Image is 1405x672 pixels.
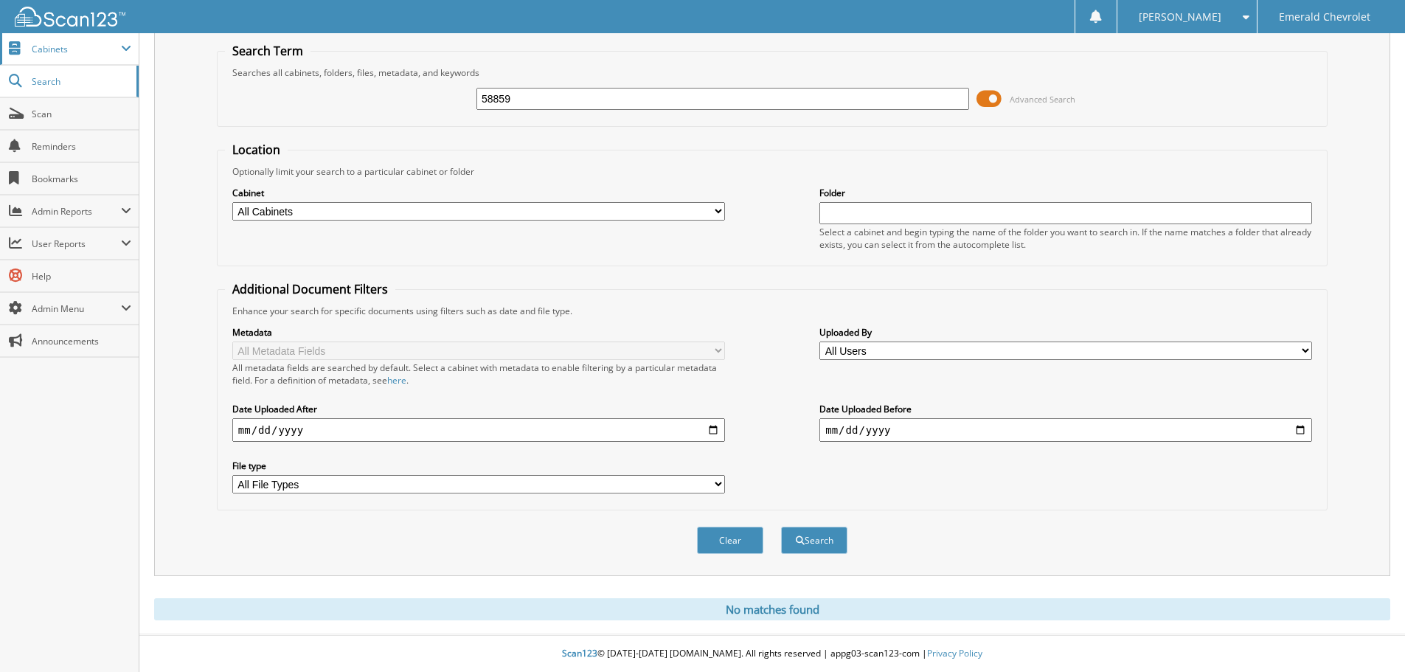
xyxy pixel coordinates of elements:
[819,418,1312,442] input: end
[232,460,725,472] label: File type
[697,527,763,554] button: Clear
[225,281,395,297] legend: Additional Document Filters
[32,43,121,55] span: Cabinets
[781,527,847,554] button: Search
[139,636,1405,672] div: © [DATE]-[DATE] [DOMAIN_NAME]. All rights reserved | appg03-scan123-com |
[232,418,725,442] input: start
[32,173,131,185] span: Bookmarks
[32,238,121,250] span: User Reports
[32,140,131,153] span: Reminders
[32,205,121,218] span: Admin Reports
[1331,601,1405,672] iframe: Chat Widget
[232,361,725,387] div: All metadata fields are searched by default. Select a cabinet with metadata to enable filtering b...
[927,647,982,659] a: Privacy Policy
[154,598,1390,620] div: No matches found
[387,374,406,387] a: here
[32,335,131,347] span: Announcements
[225,142,288,158] legend: Location
[225,305,1319,317] div: Enhance your search for specific documents using filters such as date and file type.
[15,7,125,27] img: scan123-logo-white.svg
[232,403,725,415] label: Date Uploaded After
[232,187,725,199] label: Cabinet
[225,43,311,59] legend: Search Term
[32,75,129,88] span: Search
[819,326,1312,339] label: Uploaded By
[32,108,131,120] span: Scan
[819,403,1312,415] label: Date Uploaded Before
[819,226,1312,251] div: Select a cabinet and begin typing the name of the folder you want to search in. If the name match...
[225,165,1319,178] div: Optionally limit your search to a particular cabinet or folder
[32,270,131,283] span: Help
[1010,94,1075,105] span: Advanced Search
[819,187,1312,199] label: Folder
[32,302,121,315] span: Admin Menu
[225,66,1319,79] div: Searches all cabinets, folders, files, metadata, and keywords
[562,647,597,659] span: Scan123
[1139,13,1221,21] span: [PERSON_NAME]
[1279,13,1370,21] span: Emerald Chevrolet
[232,326,725,339] label: Metadata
